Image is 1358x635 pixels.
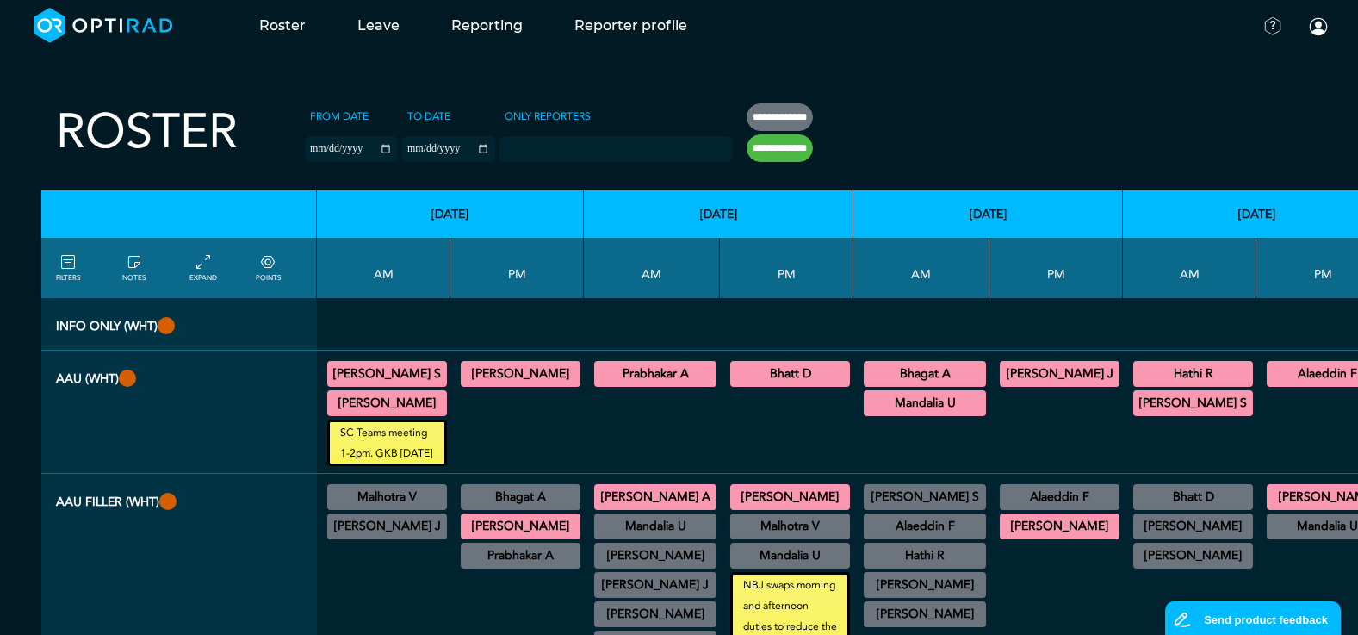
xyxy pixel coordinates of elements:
[720,238,853,298] th: PM
[461,484,580,510] div: General CT/General MRI/General XR 13:30 - 15:00
[594,361,716,387] div: CT Trauma & Urgent/MRI Trauma & Urgent 08:30 - 13:30
[730,543,850,569] div: FLU General Paediatric 14:00 - 15:00
[866,364,983,384] summary: Bhagat A
[594,543,716,569] div: US Head & Neck/US Interventional H&N 09:15 - 12:15
[853,238,989,298] th: AM
[864,361,986,387] div: CT Trauma & Urgent/MRI Trauma & Urgent 08:30 - 13:30
[1000,514,1119,539] div: CT Trauma & Urgent/MRI Trauma & Urgent 13:30 - 18:30
[584,238,720,298] th: AM
[1000,361,1119,387] div: CT Trauma & Urgent/MRI Trauma & Urgent 13:30 - 18:30
[450,238,584,298] th: PM
[1133,361,1253,387] div: CT Trauma & Urgent/MRI Trauma & Urgent 08:30 - 13:30
[866,487,983,507] summary: [PERSON_NAME] S
[1002,364,1117,384] summary: [PERSON_NAME] J
[597,575,714,595] summary: [PERSON_NAME] J
[1002,487,1117,507] summary: Alaeddin F
[866,604,983,625] summary: [PERSON_NAME]
[330,516,444,537] summary: [PERSON_NAME] J
[864,390,986,416] div: CT Trauma & Urgent/MRI Trauma & Urgent 08:30 - 13:30
[463,516,578,537] summary: [PERSON_NAME]
[594,572,716,598] div: General CT/General MRI/General XR 09:30 - 11:30
[1133,484,1253,510] div: CT Trauma & Urgent/MRI Trauma & Urgent 08:30 - 13:30
[733,487,847,507] summary: [PERSON_NAME]
[989,238,1123,298] th: PM
[330,487,444,507] summary: Malhotra V
[327,390,447,416] div: CT Trauma & Urgent/MRI Trauma & Urgent 08:30 - 13:30
[461,514,580,539] div: CT Trauma & Urgent/MRI Trauma & Urgent 13:30 - 18:30
[122,252,146,283] a: show/hide notes
[864,601,986,627] div: ImE Lead till 1/4/2026 11:30 - 15:30
[730,484,850,510] div: CT Trauma & Urgent/MRI Trauma & Urgent 13:30 - 18:30
[330,422,444,464] small: SC Teams meeting 1-2pm. GKB [DATE]
[597,487,714,507] summary: [PERSON_NAME] A
[864,514,986,539] div: CT Trauma & Urgent/MRI Trauma & Urgent 09:30 - 13:00
[866,393,983,414] summary: Mandalia U
[864,543,986,569] div: US General Paediatric 09:30 - 13:00
[594,514,716,539] div: US Diagnostic MSK/US Interventional MSK/US General Adult 09:00 - 12:00
[733,364,847,384] summary: Bhatt D
[584,190,853,238] th: [DATE]
[1136,545,1250,566] summary: [PERSON_NAME]
[733,545,847,566] summary: Mandalia U
[461,543,580,569] div: CT Cardiac 13:30 - 17:00
[1000,484,1119,510] div: General US 13:00 - 16:30
[463,545,578,566] summary: Prabhakar A
[501,139,587,154] input: null
[34,8,173,43] img: brand-opti-rad-logos-blue-and-white-d2f68631ba2948856bd03f2d395fb146ddc8fb01b4b6e9315ea85fa773367...
[597,604,714,625] summary: [PERSON_NAME]
[866,545,983,566] summary: Hathi R
[1136,516,1250,537] summary: [PERSON_NAME]
[730,514,850,539] div: CT Trauma & Urgent/MRI Trauma & Urgent 13:30 - 18:30
[330,364,444,384] summary: [PERSON_NAME] S
[461,361,580,387] div: CT Trauma & Urgent/MRI Trauma & Urgent 13:30 - 18:30
[327,484,447,510] div: General US/US Diagnostic MSK/US Gynaecology/US Interventional H&N/US Interventional MSK/US Interv...
[56,103,238,161] h2: Roster
[330,393,444,414] summary: [PERSON_NAME]
[864,572,986,598] div: General CT/General MRI/General XR 10:00 - 12:30
[305,103,374,129] label: From date
[463,487,578,507] summary: Bhagat A
[1133,543,1253,569] div: General US 09:00 - 12:00
[866,516,983,537] summary: Alaeddin F
[597,545,714,566] summary: [PERSON_NAME]
[597,364,714,384] summary: Prabhakar A
[1123,238,1256,298] th: AM
[402,103,456,129] label: To date
[1002,516,1117,537] summary: [PERSON_NAME]
[317,238,450,298] th: AM
[733,516,847,537] summary: Malhotra V
[1136,364,1250,384] summary: Hathi R
[853,190,1123,238] th: [DATE]
[1136,393,1250,414] summary: [PERSON_NAME] S
[327,514,447,539] div: General CT/General MRI/General XR 11:30 - 13:30
[1133,390,1253,416] div: CT Trauma & Urgent/MRI Trauma & Urgent 08:30 - 13:30
[41,298,317,351] th: INFO ONLY (WHT)
[1133,514,1253,539] div: Off Site 08:30 - 13:30
[1136,487,1250,507] summary: Bhatt D
[594,601,716,627] div: CT Neuro/CT Head & Neck/MRI Neuro/MRI Head & Neck/XR Head & Neck 09:30 - 14:00
[463,364,578,384] summary: [PERSON_NAME]
[866,575,983,595] summary: [PERSON_NAME]
[499,103,596,129] label: Only Reporters
[189,252,217,283] a: collapse/expand entries
[594,484,716,510] div: CT Trauma & Urgent/MRI Trauma & Urgent 08:30 - 13:30
[864,484,986,510] div: Breast 08:00 - 11:00
[41,351,317,474] th: AAU (WHT)
[730,361,850,387] div: CT Trauma & Urgent/MRI Trauma & Urgent 13:30 - 18:30
[56,252,80,283] a: FILTERS
[597,516,714,537] summary: Mandalia U
[256,252,281,283] a: collapse/expand expected points
[327,361,447,387] div: CT Trauma & Urgent/MRI Trauma & Urgent 08:30 - 13:00
[317,190,584,238] th: [DATE]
